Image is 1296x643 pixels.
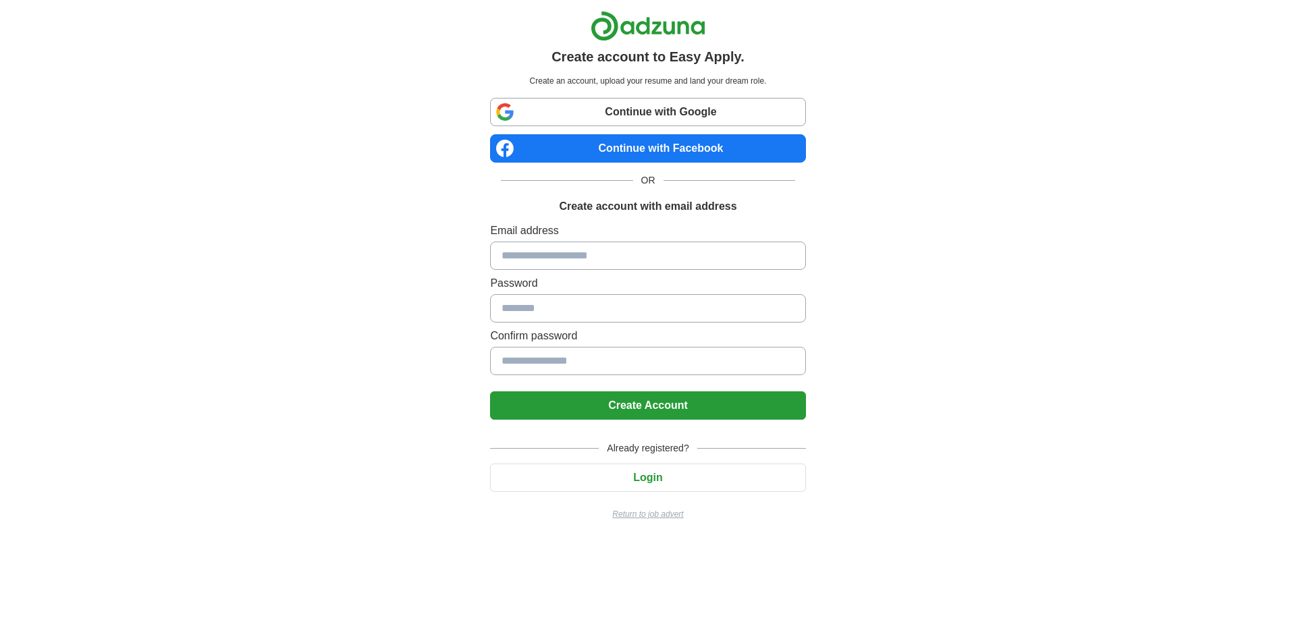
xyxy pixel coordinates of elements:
[490,223,805,239] label: Email address
[490,275,805,291] label: Password
[551,47,745,67] h1: Create account to Easy Apply.
[591,11,705,41] img: Adzuna logo
[493,75,803,87] p: Create an account, upload your resume and land your dream role.
[490,328,805,344] label: Confirm password
[490,98,805,126] a: Continue with Google
[599,441,697,455] span: Already registered?
[490,134,805,163] a: Continue with Facebook
[559,198,736,215] h1: Create account with email address
[490,391,805,420] button: Create Account
[633,173,664,188] span: OR
[490,508,805,520] a: Return to job advert
[490,464,805,492] button: Login
[490,472,805,483] a: Login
